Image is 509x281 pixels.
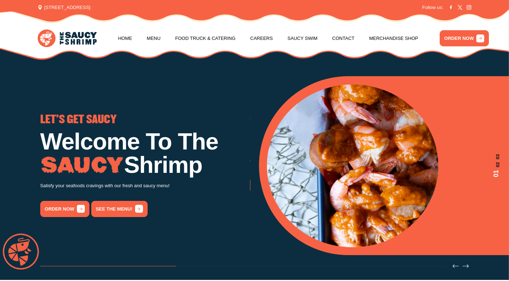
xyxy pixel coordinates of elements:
[422,4,443,11] span: Follow us:
[453,263,459,269] button: Previous slide
[369,25,418,52] a: Merchandise Shop
[175,25,236,52] a: Food Truck & Catering
[250,130,460,153] h1: Low Country Boil
[91,201,148,217] a: See the menu!
[287,25,318,52] a: Saucy Swim
[40,157,124,174] img: Image
[40,115,250,217] div: 1 / 3
[40,201,90,217] a: order now
[38,29,97,47] img: logo
[267,84,438,247] img: Banner Image
[440,30,489,46] a: ORDER NOW
[332,25,355,52] a: Contact
[267,84,501,247] div: 1 / 3
[491,162,501,167] span: 02
[40,130,250,177] h1: Welcome To The Shrimp
[250,177,300,193] a: order now
[40,115,117,125] span: LET'S GET SAUCY
[40,182,250,190] p: Satisfy your seafoods cravings with our fresh and saucy menu!
[147,25,161,52] a: Menu
[250,115,373,125] span: GO THE WHOLE NINE YARDS
[38,4,90,11] span: [STREET_ADDRESS]
[250,115,460,193] div: 2 / 3
[118,25,132,52] a: Home
[463,263,469,269] button: Next slide
[491,154,501,159] span: 03
[491,170,501,177] span: 01
[250,158,460,167] p: Try our famous Whole Nine Yards sauce! The recipe is our secret!
[250,25,273,52] a: Careers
